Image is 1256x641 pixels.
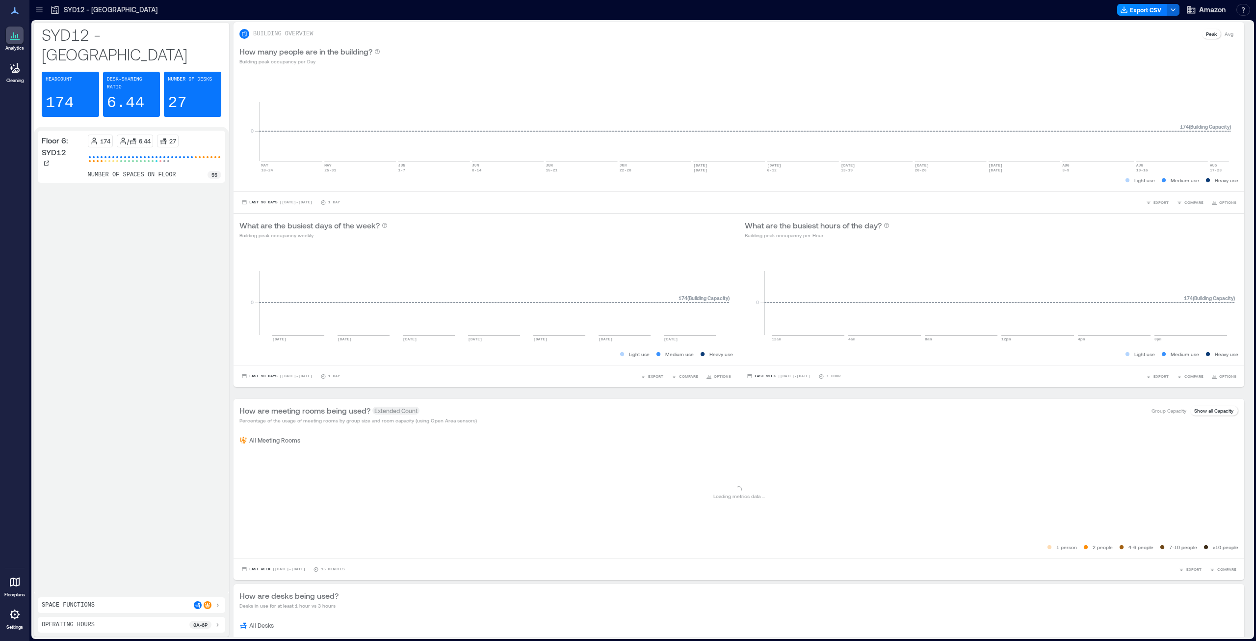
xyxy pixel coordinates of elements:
[472,163,479,167] text: JUN
[1136,168,1148,172] text: 10-16
[328,373,340,379] p: 1 Day
[1144,371,1171,381] button: EXPORT
[1175,197,1205,207] button: COMPARE
[1219,373,1236,379] span: OPTIONS
[704,371,733,381] button: OPTIONS
[1144,197,1171,207] button: EXPORT
[139,137,151,145] p: 6.44
[1183,2,1229,18] button: Amazon
[629,350,650,358] p: Light use
[1136,163,1144,167] text: AUG
[693,163,707,167] text: [DATE]
[1209,371,1238,381] button: OPTIONS
[1153,373,1169,379] span: EXPORT
[1062,168,1070,172] text: 3-9
[324,163,332,167] text: MAY
[2,24,27,54] a: Analytics
[169,137,176,145] p: 27
[1194,407,1233,415] p: Show all Capacity
[1171,176,1199,184] p: Medium use
[713,492,765,500] p: Loading metrics data ...
[372,407,419,415] span: Extended Count
[546,168,557,172] text: 15-21
[239,371,314,381] button: Last 90 Days |[DATE]-[DATE]
[6,624,23,630] p: Settings
[42,621,95,629] p: Operating Hours
[261,168,273,172] text: 18-24
[664,337,678,341] text: [DATE]
[398,168,406,172] text: 1-7
[714,373,731,379] span: OPTIONS
[107,93,145,113] p: 6.44
[239,57,380,65] p: Building peak occupancy per Day
[239,405,370,417] p: How are meeting rooms being used?
[841,163,855,167] text: [DATE]
[64,5,157,15] p: SYD12 - [GEOGRAPHIC_DATA]
[1056,543,1077,551] p: 1 person
[1062,163,1070,167] text: AUG
[239,231,388,239] p: Building peak occupancy weekly
[321,566,344,572] p: 15 minutes
[253,30,313,38] p: BUILDING OVERVIEW
[272,337,287,341] text: [DATE]
[1210,163,1217,167] text: AUG
[249,621,274,629] p: All Desks
[398,163,406,167] text: JUN
[1175,371,1205,381] button: COMPARE
[745,371,812,381] button: Last Week |[DATE]-[DATE]
[679,373,698,379] span: COMPARE
[1217,566,1236,572] span: COMPARE
[5,45,24,51] p: Analytics
[42,25,221,64] p: SYD12 - [GEOGRAPHIC_DATA]
[88,171,176,179] p: number of spaces on floor
[848,337,856,341] text: 4am
[1215,176,1238,184] p: Heavy use
[403,337,417,341] text: [DATE]
[107,76,157,91] p: Desk-sharing ratio
[638,371,665,381] button: EXPORT
[1001,337,1011,341] text: 12pm
[1210,168,1222,172] text: 17-23
[1207,564,1238,574] button: COMPARE
[168,76,212,84] p: Number of Desks
[1209,197,1238,207] button: OPTIONS
[46,76,72,84] p: Headcount
[1186,566,1202,572] span: EXPORT
[665,350,694,358] p: Medium use
[1128,543,1153,551] p: 4-6 people
[328,199,340,205] p: 1 Day
[239,602,339,610] p: Desks in use for at least 1 hour vs 3 hours
[1169,543,1197,551] p: 7-10 people
[546,163,553,167] text: JUN
[1177,564,1204,574] button: EXPORT
[1184,373,1204,379] span: COMPARE
[1117,4,1167,16] button: Export CSV
[42,135,84,158] p: Floor 6: SYD12
[239,590,339,602] p: How are desks being used?
[211,171,217,179] p: 55
[709,350,733,358] p: Heavy use
[239,220,380,231] p: What are the busiest days of the week?
[1184,199,1204,205] span: COMPARE
[1225,30,1233,38] p: Avg
[767,163,782,167] text: [DATE]
[251,299,254,305] tspan: 0
[168,93,186,113] p: 27
[620,168,631,172] text: 22-28
[239,564,307,574] button: Last Week |[DATE]-[DATE]
[1093,543,1113,551] p: 2 people
[599,337,613,341] text: [DATE]
[1,570,28,601] a: Floorplans
[1219,199,1236,205] span: OPTIONS
[193,621,208,629] p: 8a - 6p
[989,168,1003,172] text: [DATE]
[826,373,840,379] p: 1 Hour
[989,163,1003,167] text: [DATE]
[127,137,129,145] p: /
[1134,350,1155,358] p: Light use
[841,168,853,172] text: 13-19
[239,46,372,57] p: How many people are in the building?
[3,603,26,633] a: Settings
[1199,5,1226,15] span: Amazon
[1171,350,1199,358] p: Medium use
